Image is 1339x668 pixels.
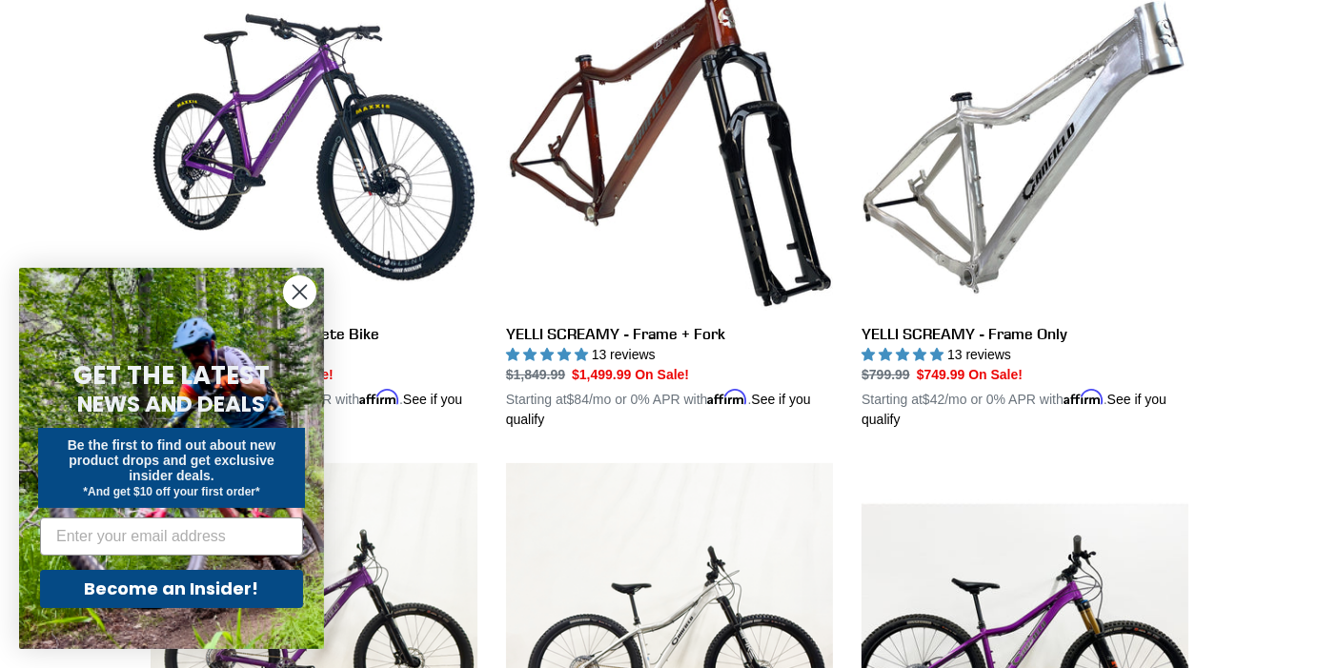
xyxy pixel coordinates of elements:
[73,358,270,393] span: GET THE LATEST
[83,485,259,498] span: *And get $10 off your first order*
[68,437,276,483] span: Be the first to find out about new product drops and get exclusive insider deals.
[40,517,303,556] input: Enter your email address
[78,389,266,419] span: NEWS AND DEALS
[283,275,316,309] button: Close dialog
[40,570,303,608] button: Become an Insider!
